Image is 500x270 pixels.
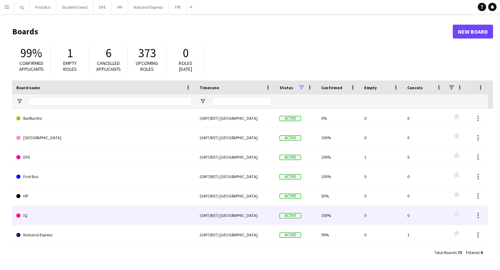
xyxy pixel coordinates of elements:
div: 0 [403,167,446,186]
span: Filtered [466,250,480,255]
span: Confirmed [321,85,342,90]
span: Empty roles [63,60,77,72]
div: 0 [360,225,403,244]
div: 0 [403,128,446,147]
a: DFE [16,147,191,167]
div: 0 [360,109,403,128]
div: 50% [317,186,360,205]
div: 1 [403,225,446,244]
a: BarBurrito [16,109,191,128]
span: Empty [364,85,377,90]
div: (GMT/BST) [GEOGRAPHIC_DATA] [195,186,275,205]
span: Active [280,174,301,179]
div: 100% [317,147,360,167]
button: DFE [93,0,112,14]
span: Cancels [407,85,423,90]
div: : [434,246,462,259]
div: 0 [360,128,403,147]
a: First Bus [16,167,191,186]
a: National Express [16,225,191,245]
button: HP [112,0,128,14]
a: New Board [453,25,493,39]
div: 100% [317,128,360,147]
div: 99% [317,225,360,244]
span: Active [280,213,301,218]
div: 5 [403,147,446,167]
a: IQ [16,206,191,225]
button: StudentCrowd [56,0,93,14]
span: 373 [138,45,156,61]
span: Active [280,135,301,141]
div: 0 [403,109,446,128]
span: 9 [481,250,483,255]
span: 1 [67,45,73,61]
button: Open Filter Menu [16,98,23,104]
button: IQ [14,0,30,14]
span: Cancelled applicants [96,60,121,72]
div: 100% [317,245,360,264]
span: Board name [16,85,40,90]
span: Timezone [200,85,219,90]
div: (GMT/BST) [GEOGRAPHIC_DATA] [195,109,275,128]
div: 0 [360,206,403,225]
div: 0 [403,206,446,225]
div: (GMT/BST) [GEOGRAPHIC_DATA] [195,245,275,264]
span: Active [280,233,301,238]
button: TPE [169,0,187,14]
span: Roles [DATE] [179,60,192,72]
div: (GMT/BST) [GEOGRAPHIC_DATA] [195,128,275,147]
input: Timezone Filter Input [212,97,271,106]
div: 100% [317,167,360,186]
span: Total Boards [434,250,457,255]
div: 0 [403,245,446,264]
span: Active [280,194,301,199]
div: 0 [403,186,446,205]
a: StudentCrowd [16,245,191,264]
div: 100% [317,206,360,225]
span: Status [280,85,293,90]
a: [GEOGRAPHIC_DATA] [16,128,191,147]
div: : [466,246,483,259]
span: Active [280,155,301,160]
span: 0 [183,45,189,61]
div: (GMT/BST) [GEOGRAPHIC_DATA] [195,225,275,244]
div: (GMT/BST) [GEOGRAPHIC_DATA] [195,147,275,167]
span: Active [280,116,301,121]
div: (GMT/BST) [GEOGRAPHIC_DATA] [195,206,275,225]
h1: Boards [12,26,453,37]
span: 99% [20,45,42,61]
span: Confirmed applicants [19,60,44,72]
button: First Bus [30,0,56,14]
span: 6 [106,45,111,61]
a: HP [16,186,191,206]
div: 0 [360,245,403,264]
button: National Express [128,0,169,14]
div: 0 [360,186,403,205]
input: Board name Filter Input [29,97,191,106]
div: (GMT/BST) [GEOGRAPHIC_DATA] [195,167,275,186]
div: 1 [360,147,403,167]
span: Upcoming roles [136,60,158,72]
span: 73 [458,250,462,255]
button: Open Filter Menu [200,98,206,104]
div: 0% [317,109,360,128]
div: 0 [360,167,403,186]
